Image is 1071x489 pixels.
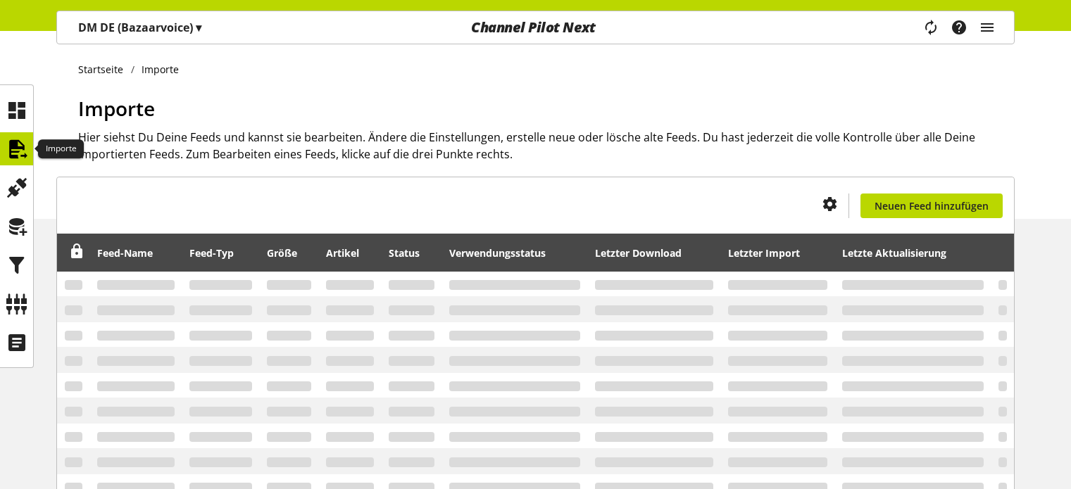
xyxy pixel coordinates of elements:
p: DM DE (Bazaarvoice) [78,19,201,36]
div: Entsperren, um Zeilen neu anzuordnen [65,244,84,262]
div: Feed-Typ [189,239,252,267]
span: ▾ [196,20,201,35]
span: Neuen Feed hinzufügen [875,198,989,213]
a: Startseite [78,62,131,77]
a: Neuen Feed hinzufügen [860,193,1003,218]
div: Verwendungsstatus [449,239,580,267]
div: Artikel [326,239,374,267]
span: Entsperren, um Zeilen neu anzuordnen [70,244,84,259]
div: Importe [38,139,84,159]
div: Status [389,239,434,267]
nav: main navigation [56,11,1015,44]
span: Importe [78,95,155,122]
div: Feed-Name [97,239,175,267]
h2: Hier siehst Du Deine Feeds und kannst sie bearbeiten. Ändere die Einstellungen, erstelle neue ode... [78,129,1015,163]
div: Letzter Import [728,239,827,267]
div: Letzte Aktualisierung [842,239,984,267]
div: Größe [267,239,311,267]
div: Letzter Download [595,239,713,267]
